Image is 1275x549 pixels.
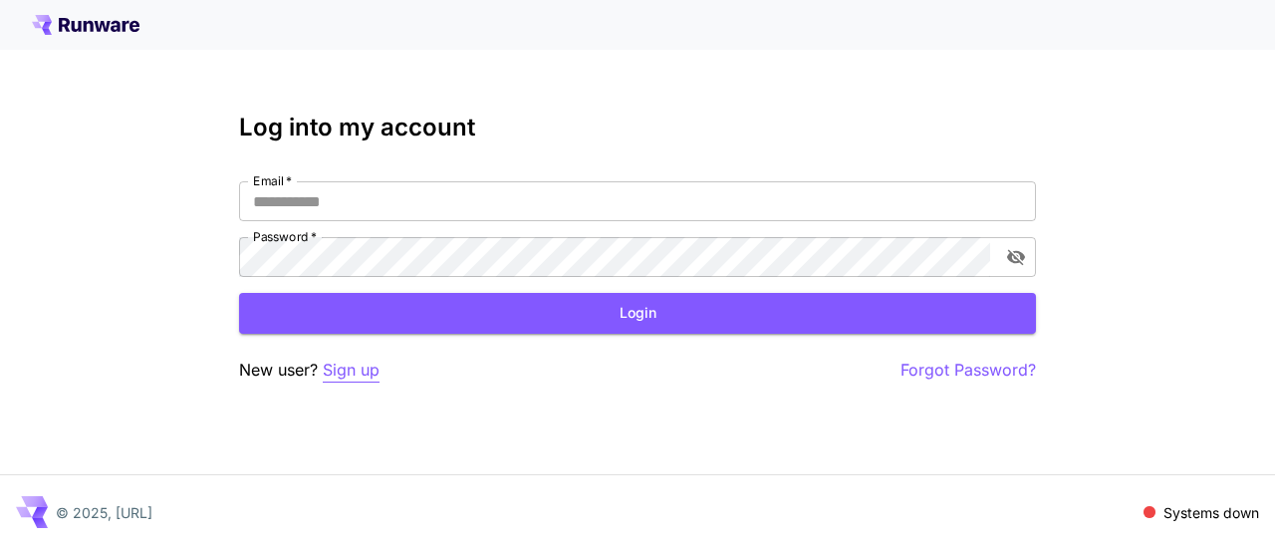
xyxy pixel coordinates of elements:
[239,293,1036,334] button: Login
[239,114,1036,141] h3: Log into my account
[900,358,1036,383] button: Forgot Password?
[253,228,317,245] label: Password
[1163,502,1259,523] p: Systems down
[239,358,380,383] p: New user?
[253,172,292,189] label: Email
[998,239,1034,275] button: toggle password visibility
[56,502,152,523] p: © 2025, [URL]
[323,358,380,383] button: Sign up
